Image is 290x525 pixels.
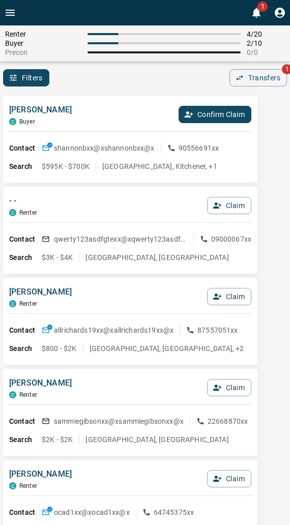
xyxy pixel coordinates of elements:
p: shannonbxx@x shannonbxx@x [54,143,155,153]
span: Renter [5,30,81,38]
button: Claim [207,379,251,396]
button: Transfers [229,69,287,86]
div: condos.ca [9,209,16,216]
p: $800 - $2K [42,343,77,354]
p: ocad1xx@x ocad1xx@x [54,507,130,517]
p: [PERSON_NAME] [9,286,72,298]
p: qwerty123asdfgtexx@x qwerty123asdfgtexx@x [54,234,187,244]
p: 90556691xx [179,143,219,153]
button: Claim [207,288,251,305]
div: condos.ca [9,391,16,398]
p: allrichards19xx@x allrichards19xx@x [54,325,173,335]
p: Contact [9,325,42,336]
p: Search [9,343,42,354]
p: $2K - $2K [42,434,73,445]
p: Renter [19,482,37,489]
p: [PERSON_NAME] [9,377,72,389]
p: [GEOGRAPHIC_DATA], [GEOGRAPHIC_DATA] [85,434,228,445]
span: Buyer [5,39,81,47]
p: [PERSON_NAME] [9,468,72,480]
span: 1 [257,2,268,12]
button: Profile [270,3,290,23]
p: Renter [19,209,37,216]
p: 22668870xx [208,416,248,426]
span: 4 / 20 [247,30,285,38]
p: 09000067xx [211,234,252,244]
span: Precon [5,48,81,56]
p: - - [9,195,37,207]
p: Search [9,161,42,172]
p: 87557051xx [197,325,238,335]
button: 1 [246,3,267,23]
p: Contact [9,507,42,518]
p: sammiegibsonxx@x sammiegibsonxx@x [54,416,184,426]
p: $595K - $700K [42,161,90,171]
span: 0 / 0 [247,48,285,56]
p: Contact [9,416,42,427]
button: Filters [3,69,49,86]
button: Claim [207,197,251,214]
span: 2 / 10 [247,39,285,47]
p: [GEOGRAPHIC_DATA], Kitchener, +1 [102,161,217,171]
div: condos.ca [9,300,16,307]
p: [PERSON_NAME] [9,104,72,116]
p: $3K - $4K [42,252,73,262]
p: [GEOGRAPHIC_DATA], [GEOGRAPHIC_DATA] [85,252,228,262]
p: [GEOGRAPHIC_DATA], [GEOGRAPHIC_DATA], +2 [90,343,244,354]
p: Renter [19,391,37,398]
p: Search [9,252,42,263]
p: 64745375xx [154,507,194,517]
div: condos.ca [9,482,16,489]
p: Contact [9,143,42,154]
p: Buyer [19,118,35,125]
p: Renter [19,300,37,307]
button: Confirm Claim [179,106,251,123]
button: Claim [207,470,251,487]
p: Contact [9,234,42,245]
p: Search [9,434,42,445]
div: condos.ca [9,118,16,125]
